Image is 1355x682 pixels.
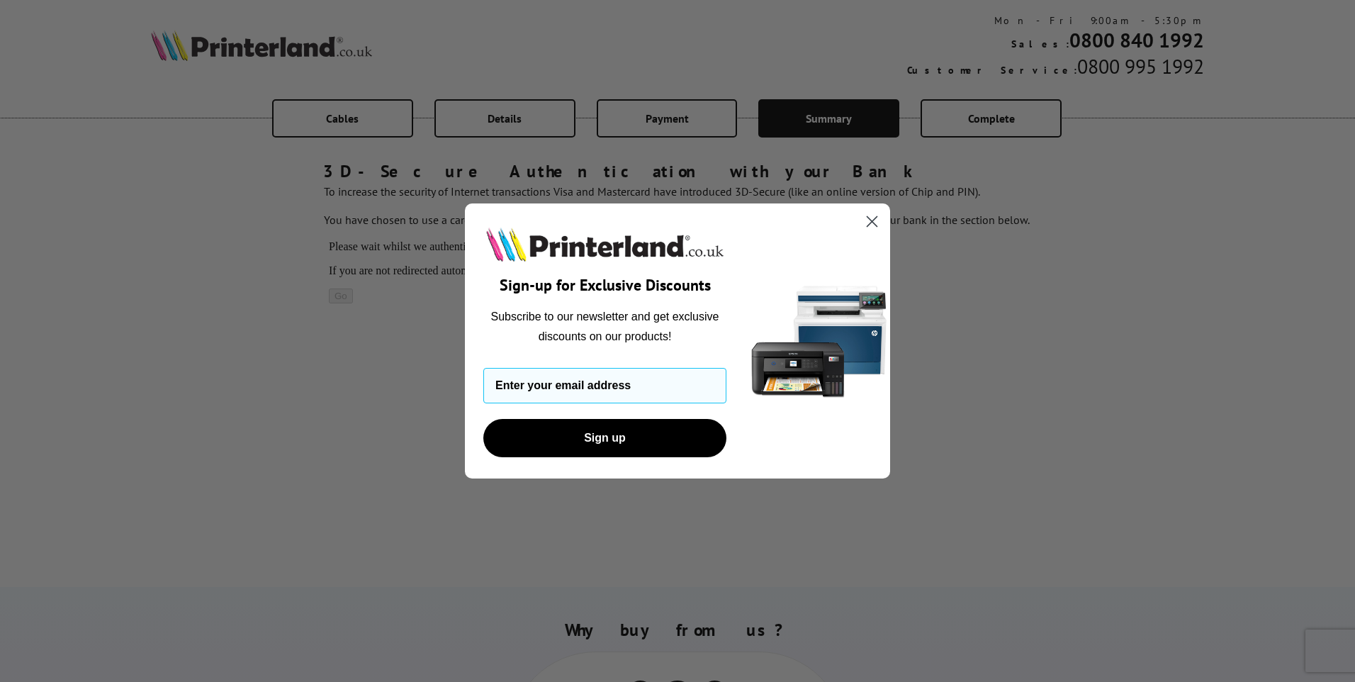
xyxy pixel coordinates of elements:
[483,225,726,264] img: Printerland.co.uk
[483,419,726,457] button: Sign up
[6,60,30,74] input: Go
[6,11,703,24] p: Please wait whilst we authenticate your card payment.
[6,35,703,48] p: If you are not redirected automatically in a few seconds, please click below once the button is e...
[483,368,726,403] input: Enter your email address
[500,275,711,295] span: Sign-up for Exclusive Discounts
[748,203,890,479] img: 5290a21f-4df8-4860-95f4-ea1e8d0e8904.png
[491,311,719,342] span: Subscribe to our newsletter and get exclusive discounts on our products!
[860,209,884,234] button: Close dialog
